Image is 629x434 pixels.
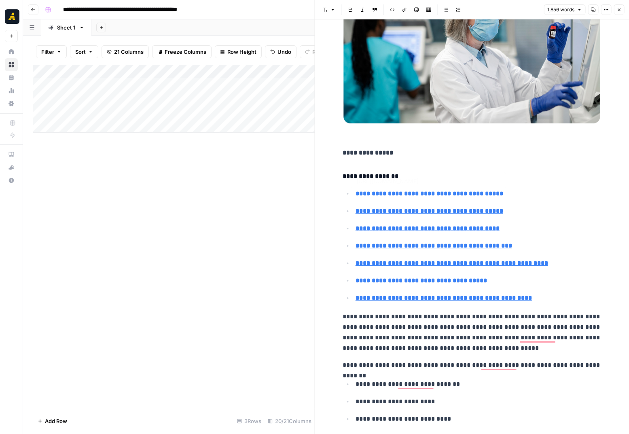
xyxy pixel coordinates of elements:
[227,48,256,56] span: Row Height
[114,48,144,56] span: 21 Columns
[75,48,86,56] span: Sort
[57,23,76,32] div: Sheet 1
[265,45,296,58] button: Undo
[33,415,72,428] button: Add Row
[544,4,585,15] button: 1,856 words
[41,19,91,36] a: Sheet 1
[547,6,574,13] span: 1,856 words
[70,45,98,58] button: Sort
[5,148,18,161] a: AirOps Academy
[41,48,54,56] span: Filter
[5,84,18,97] a: Usage
[215,45,262,58] button: Row Height
[5,97,18,110] a: Settings
[5,58,18,71] a: Browse
[165,48,206,56] span: Freeze Columns
[5,161,18,174] button: What's new?
[300,45,330,58] button: Redo
[102,45,149,58] button: 21 Columns
[152,45,212,58] button: Freeze Columns
[5,45,18,58] a: Home
[5,161,17,174] div: What's new?
[234,415,265,428] div: 3 Rows
[5,174,18,187] button: Help + Support
[5,6,18,27] button: Workspace: Marketers in Demand
[277,48,291,56] span: Undo
[5,9,19,24] img: Marketers in Demand Logo
[45,417,67,425] span: Add Row
[5,71,18,84] a: Your Data
[265,415,315,428] div: 20/21 Columns
[36,45,67,58] button: Filter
